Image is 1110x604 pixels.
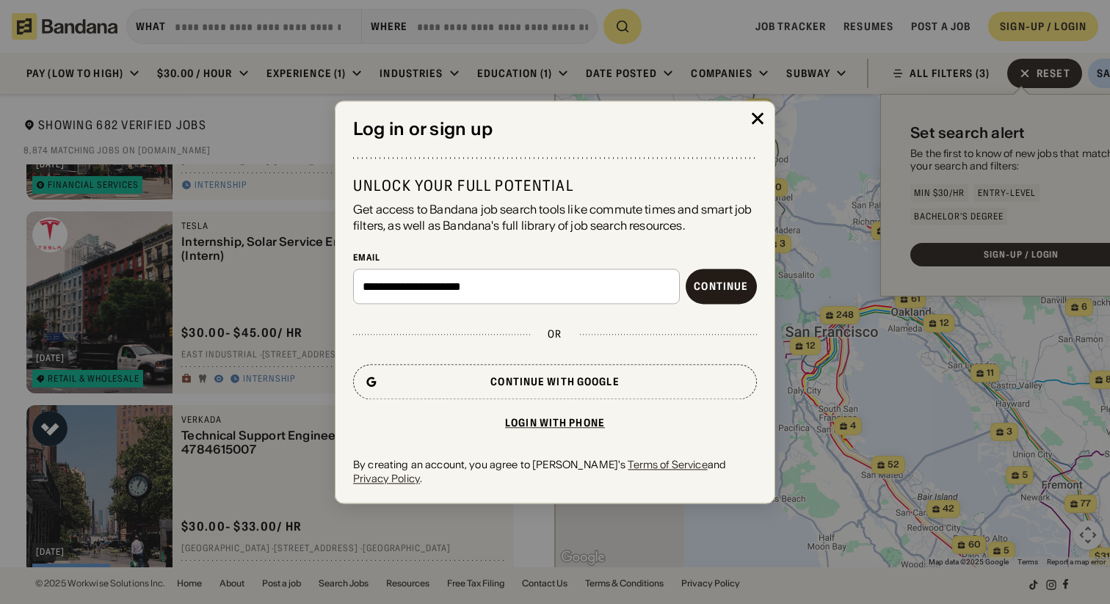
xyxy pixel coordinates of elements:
div: or [548,328,562,341]
div: Continue [694,282,748,292]
div: Email [353,252,757,263]
div: Get access to Bandana job search tools like commute times and smart job filters, as well as Banda... [353,201,757,234]
div: Unlock your full potential [353,176,757,195]
div: Continue with Google [490,377,619,387]
a: Terms of Service [628,459,707,472]
div: Log in or sign up [353,119,757,140]
div: Login with phone [505,418,605,429]
a: Privacy Policy [353,472,420,485]
div: By creating an account, you agree to [PERSON_NAME]'s and . [353,459,757,485]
